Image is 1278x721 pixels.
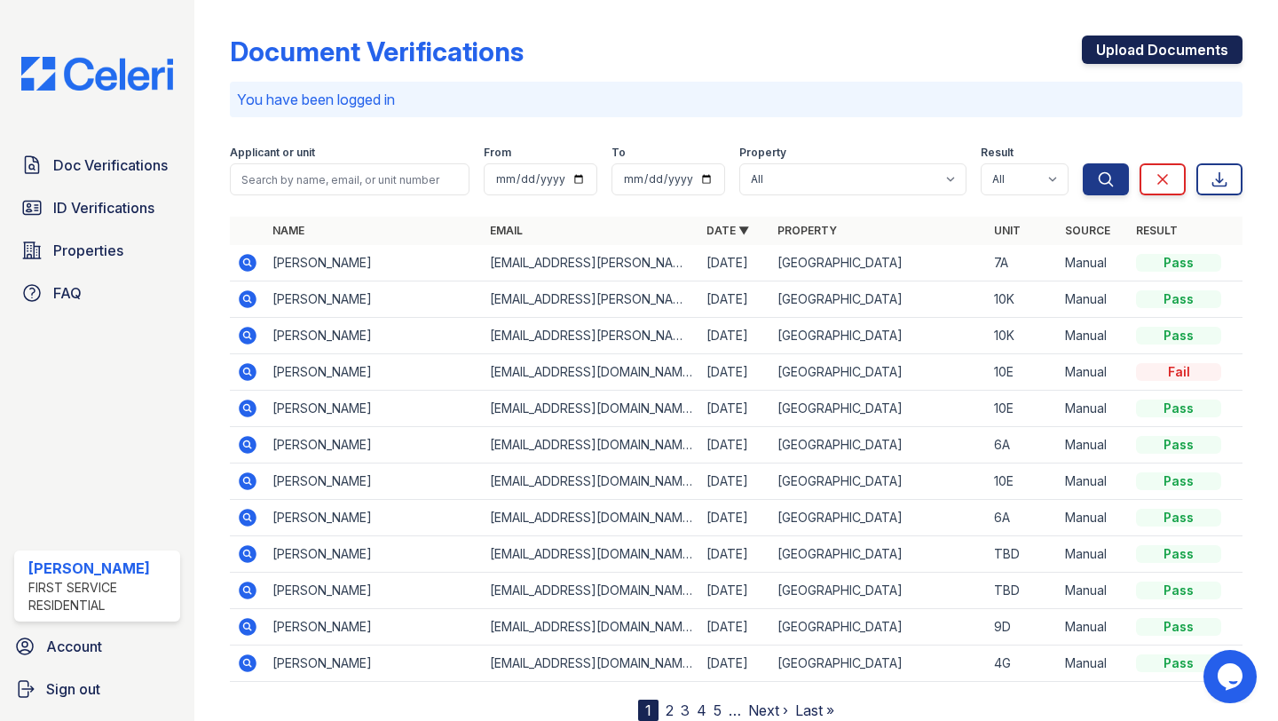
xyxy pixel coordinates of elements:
[1082,36,1242,64] a: Upload Documents
[699,245,770,281] td: [DATE]
[265,609,482,646] td: [PERSON_NAME]
[1058,609,1129,646] td: Manual
[53,197,154,218] span: ID Verifications
[699,463,770,500] td: [DATE]
[681,701,690,719] a: 3
[1136,582,1221,599] div: Pass
[1058,646,1129,682] td: Manual
[230,163,469,195] input: Search by name, email, or unit number
[987,354,1058,391] td: 10E
[265,245,482,281] td: [PERSON_NAME]
[777,224,837,237] a: Property
[1058,427,1129,463] td: Manual
[1136,654,1221,672] div: Pass
[14,275,180,311] a: FAQ
[987,536,1058,573] td: TBD
[987,609,1058,646] td: 9D
[699,536,770,573] td: [DATE]
[699,500,770,536] td: [DATE]
[1136,618,1221,636] div: Pass
[770,500,987,536] td: [GEOGRAPHIC_DATA]
[14,190,180,226] a: ID Verifications
[770,281,987,318] td: [GEOGRAPHIC_DATA]
[1136,327,1221,345] div: Pass
[1136,363,1221,381] div: Fail
[53,282,82,304] span: FAQ
[770,391,987,427] td: [GEOGRAPHIC_DATA]
[1058,573,1129,609] td: Manual
[1136,509,1221,527] div: Pass
[483,609,699,646] td: [EMAIL_ADDRESS][DOMAIN_NAME]
[490,224,523,237] a: Email
[1058,354,1129,391] td: Manual
[770,427,987,463] td: [GEOGRAPHIC_DATA]
[611,146,626,160] label: To
[987,245,1058,281] td: 7A
[1058,500,1129,536] td: Manual
[483,281,699,318] td: [EMAIL_ADDRESS][PERSON_NAME][DOMAIN_NAME]
[484,146,511,160] label: From
[638,700,659,721] div: 1
[1058,391,1129,427] td: Manual
[53,240,123,261] span: Properties
[265,354,482,391] td: [PERSON_NAME]
[483,536,699,573] td: [EMAIL_ADDRESS][DOMAIN_NAME]
[1058,536,1129,573] td: Manual
[1065,224,1110,237] a: Source
[748,701,788,719] a: Next ›
[483,646,699,682] td: [EMAIL_ADDRESS][DOMAIN_NAME]
[1136,436,1221,454] div: Pass
[265,281,482,318] td: [PERSON_NAME]
[987,318,1058,354] td: 10K
[714,701,722,719] a: 5
[1136,545,1221,563] div: Pass
[666,701,674,719] a: 2
[483,427,699,463] td: [EMAIL_ADDRESS][DOMAIN_NAME]
[770,354,987,391] td: [GEOGRAPHIC_DATA]
[699,646,770,682] td: [DATE]
[987,463,1058,500] td: 10E
[28,558,173,579] div: [PERSON_NAME]
[265,646,482,682] td: [PERSON_NAME]
[770,318,987,354] td: [GEOGRAPHIC_DATA]
[46,678,100,700] span: Sign out
[237,89,1235,110] p: You have been logged in
[795,701,834,719] a: Last »
[483,245,699,281] td: [EMAIL_ADDRESS][PERSON_NAME][DOMAIN_NAME]
[699,318,770,354] td: [DATE]
[699,281,770,318] td: [DATE]
[53,154,168,176] span: Doc Verifications
[697,701,706,719] a: 4
[729,700,741,721] span: …
[272,224,304,237] a: Name
[1136,472,1221,490] div: Pass
[1136,224,1178,237] a: Result
[483,573,699,609] td: [EMAIL_ADDRESS][DOMAIN_NAME]
[770,573,987,609] td: [GEOGRAPHIC_DATA]
[1203,650,1260,703] iframe: chat widget
[483,318,699,354] td: [EMAIL_ADDRESS][PERSON_NAME][DOMAIN_NAME]
[265,500,482,536] td: [PERSON_NAME]
[706,224,749,237] a: Date ▼
[987,573,1058,609] td: TBD
[1058,281,1129,318] td: Manual
[699,354,770,391] td: [DATE]
[265,536,482,573] td: [PERSON_NAME]
[265,318,482,354] td: [PERSON_NAME]
[994,224,1021,237] a: Unit
[987,500,1058,536] td: 6A
[699,609,770,646] td: [DATE]
[483,463,699,500] td: [EMAIL_ADDRESS][DOMAIN_NAME]
[483,354,699,391] td: [EMAIL_ADDRESS][DOMAIN_NAME]
[7,57,187,91] img: CE_Logo_Blue-a8612792a0a2168367f1c8372b55b34899dd931a85d93a1a3d3e32e68fde9ad4.png
[7,671,187,707] a: Sign out
[981,146,1014,160] label: Result
[739,146,786,160] label: Property
[265,391,482,427] td: [PERSON_NAME]
[987,646,1058,682] td: 4G
[770,536,987,573] td: [GEOGRAPHIC_DATA]
[14,147,180,183] a: Doc Verifications
[770,609,987,646] td: [GEOGRAPHIC_DATA]
[483,500,699,536] td: [EMAIL_ADDRESS][DOMAIN_NAME]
